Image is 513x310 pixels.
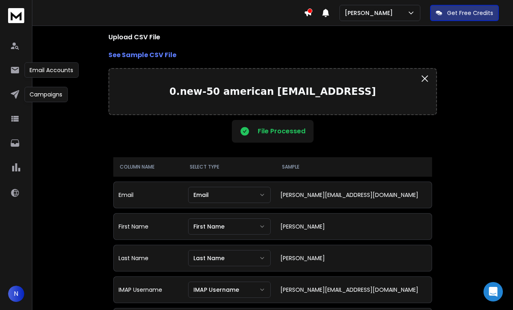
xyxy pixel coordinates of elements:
button: First Name [188,218,271,235]
th: SAMPLE [276,157,432,177]
div: [PERSON_NAME] [280,254,427,262]
button: N [8,286,24,302]
p: Get Free Credits [447,9,493,17]
div: [PERSON_NAME][EMAIL_ADDRESS][DOMAIN_NAME] [280,286,427,294]
button: Get Free Credits [430,5,499,21]
div: [PERSON_NAME] [280,222,427,231]
a: See Sample CSV File [108,50,437,60]
button: Email [188,187,271,203]
th: SELECT TYPE [183,157,276,177]
img: logo [8,8,24,23]
td: Last Name [113,245,183,272]
div: Campaigns [24,87,68,102]
td: First Name [113,213,183,240]
th: COLUMN NAME [113,157,183,177]
button: IMAP Username [188,282,271,298]
div: Email Accounts [24,62,78,78]
p: File Processed [258,126,305,136]
button: Last Name [188,250,271,266]
div: Open Intercom Messenger [483,282,503,301]
td: Email [113,182,183,208]
h1: Upload CSV File [108,32,437,42]
td: IMAP Username [113,276,183,303]
strong: See Sample CSV File [108,50,176,60]
p: [PERSON_NAME] [345,9,396,17]
div: [PERSON_NAME][EMAIL_ADDRESS][DOMAIN_NAME] [280,191,427,199]
p: 0.new-50 american [EMAIL_ADDRESS] [116,85,430,98]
